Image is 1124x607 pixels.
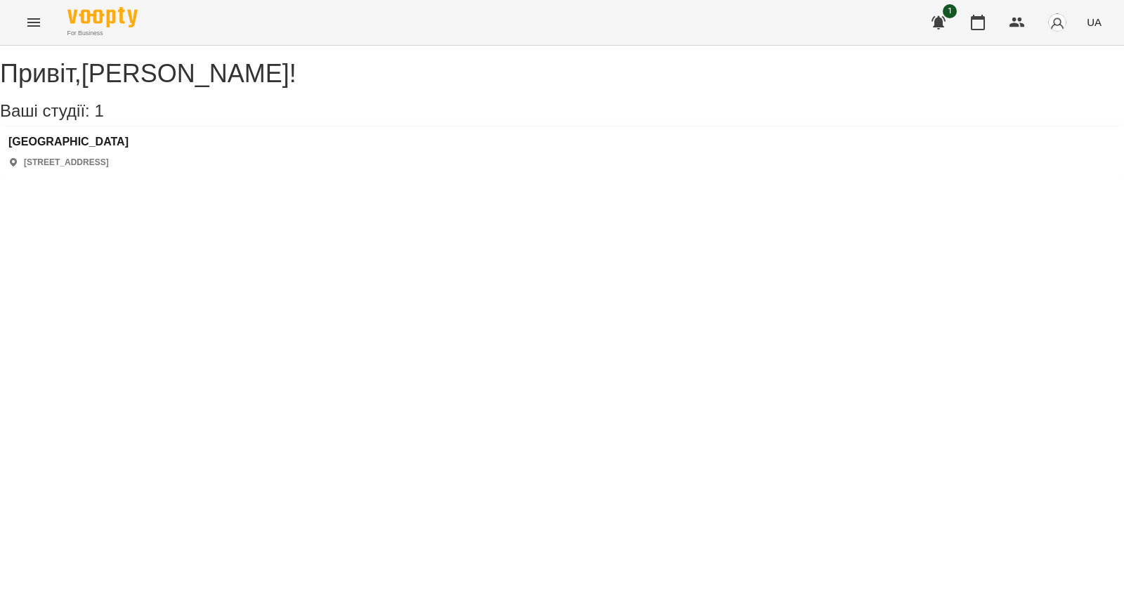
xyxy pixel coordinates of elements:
span: 1 [94,101,103,120]
a: [GEOGRAPHIC_DATA] [8,136,129,148]
span: 1 [943,4,957,18]
p: [STREET_ADDRESS] [24,157,109,169]
span: For Business [67,29,138,38]
button: Menu [17,6,51,39]
img: avatar_s.png [1047,13,1067,32]
span: UA [1087,15,1102,30]
button: UA [1081,9,1107,35]
img: Voopty Logo [67,7,138,27]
